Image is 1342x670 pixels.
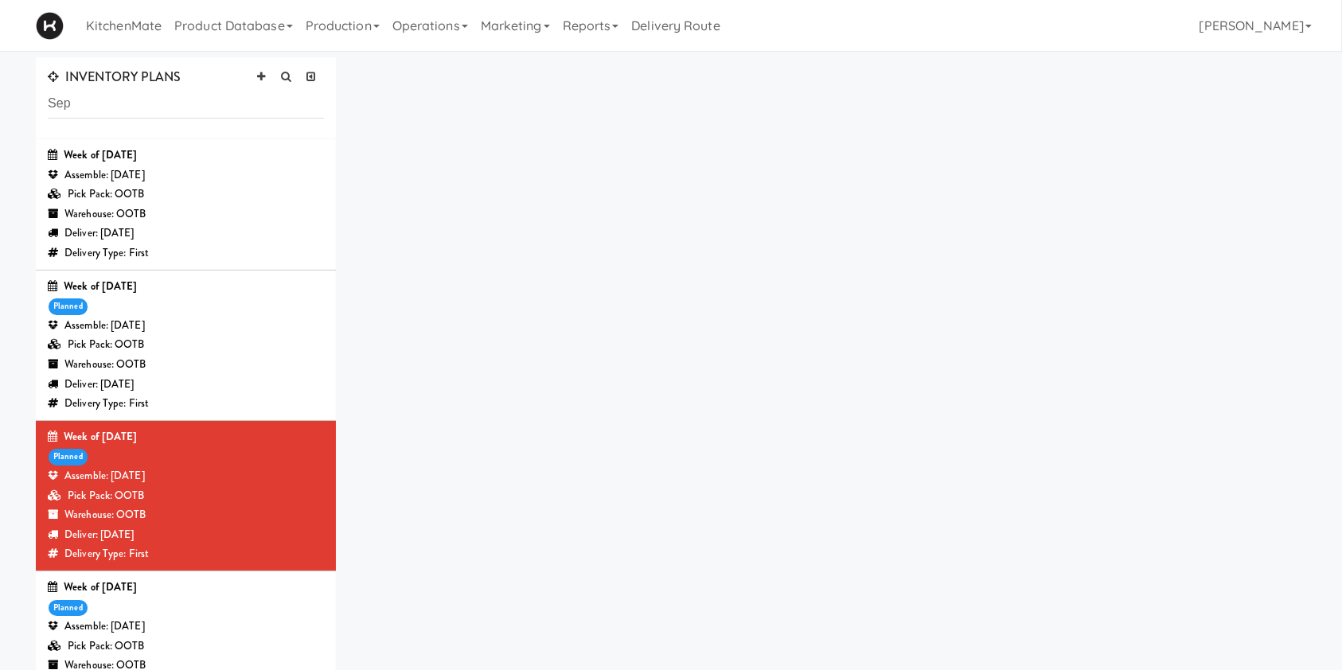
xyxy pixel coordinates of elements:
div: Pick Pack: OOTB [48,185,324,205]
div: Pick Pack: OOTB [48,486,324,506]
span: INVENTORY PLANS [48,68,181,86]
div: planned [49,600,88,617]
div: Pick Pack: OOTB [48,335,324,355]
li: Week of [DATE]Assemble: [DATE]Pick Pack: OOTBWarehouse: OOTBDeliver: [DATE]Delivery Type: First [36,139,336,271]
div: Deliver: [DATE] [48,525,324,545]
div: Pick Pack: OOTB [48,637,324,656]
input: Search Inventory Plans [48,89,324,119]
div: Assemble: [DATE] [48,316,324,336]
li: Week of [DATE]plannedAssemble: [DATE]Pick Pack: OOTBWarehouse: OOTBDeliver: [DATE]Delivery Type: ... [36,271,336,421]
div: Assemble: [DATE] [48,166,324,185]
div: Assemble: [DATE] [48,617,324,637]
div: planned [49,298,88,315]
div: Week of [DATE] [48,578,324,598]
li: Week of [DATE]plannedAssemble: [DATE]Pick Pack: OOTBWarehouse: OOTBDeliver: [DATE]Delivery Type: ... [36,421,336,571]
div: Week of [DATE] [48,277,324,297]
div: planned [49,449,88,465]
div: Warehouse: OOTB [48,355,324,375]
div: Week of [DATE] [48,146,324,166]
div: Deliver: [DATE] [48,375,324,395]
img: Micromart [36,12,64,40]
div: Assemble: [DATE] [48,466,324,486]
div: Delivery Type: First [48,394,324,414]
div: Delivery Type: First [48,243,324,263]
div: Warehouse: OOTB [48,205,324,224]
div: Delivery Type: First [48,544,324,564]
div: Week of [DATE] [48,427,324,447]
div: Deliver: [DATE] [48,224,324,243]
div: Warehouse: OOTB [48,505,324,525]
